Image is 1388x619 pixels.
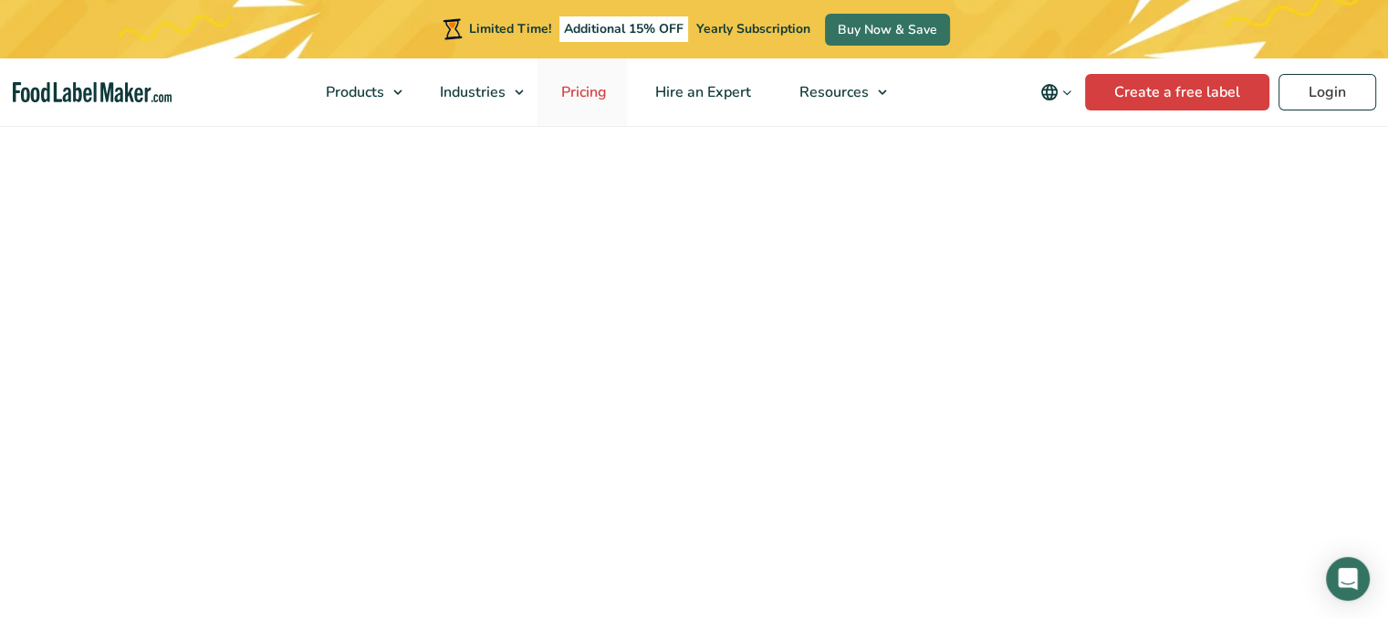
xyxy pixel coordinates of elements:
[631,58,771,126] a: Hire an Expert
[1028,74,1085,110] button: Change language
[794,82,871,102] span: Resources
[696,20,810,37] span: Yearly Subscription
[469,20,551,37] span: Limited Time!
[559,16,688,42] span: Additional 15% OFF
[320,82,386,102] span: Products
[243,83,1145,591] iframe: The Smarter Way to Create Compliant Nutrition Labels | Food Label Maker
[1278,74,1376,110] a: Login
[1085,74,1269,110] a: Create a free label
[1326,557,1370,601] div: Open Intercom Messenger
[825,14,950,46] a: Buy Now & Save
[556,82,609,102] span: Pricing
[416,58,533,126] a: Industries
[13,82,172,103] a: Food Label Maker homepage
[434,82,507,102] span: Industries
[776,58,896,126] a: Resources
[537,58,627,126] a: Pricing
[650,82,753,102] span: Hire an Expert
[302,58,412,126] a: Products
